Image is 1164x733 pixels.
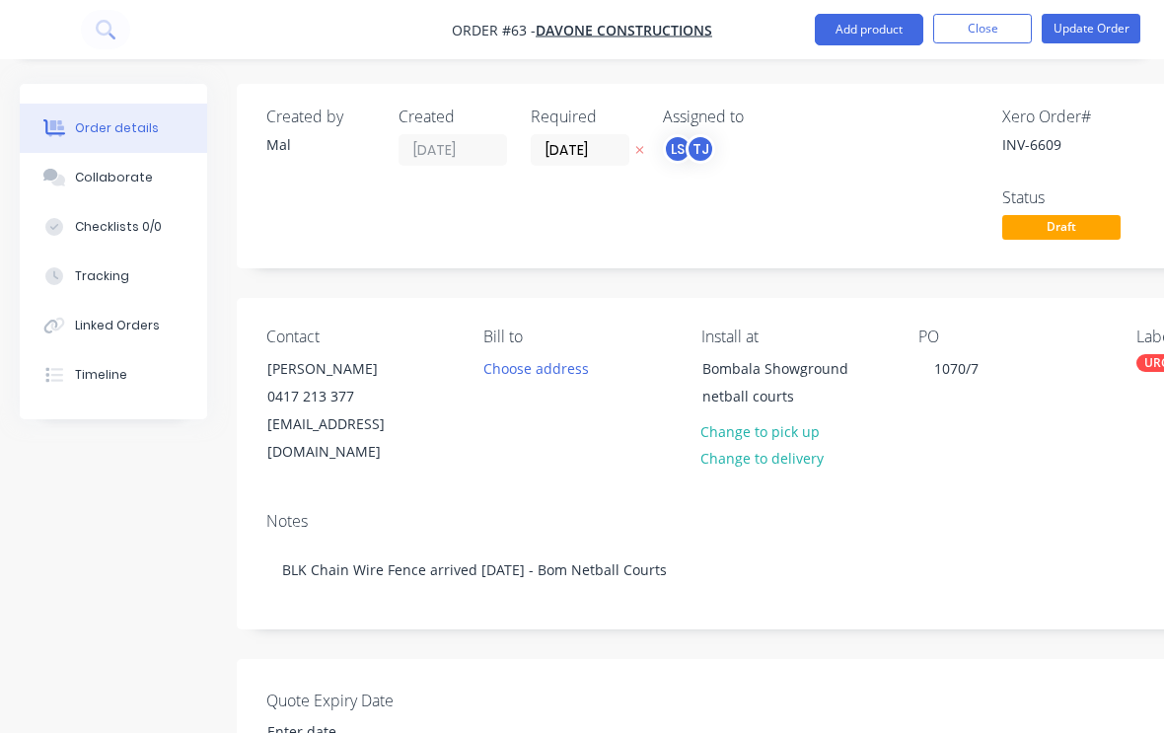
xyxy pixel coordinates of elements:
label: Quote Expiry Date [266,689,513,712]
div: [PERSON_NAME]0417 213 377[EMAIL_ADDRESS][DOMAIN_NAME] [251,354,448,467]
span: Draft [1002,215,1121,240]
div: Tracking [75,267,129,285]
div: TJ [686,134,715,164]
button: Add product [815,14,923,45]
div: Mal [266,134,375,155]
div: Required [531,108,639,126]
div: [EMAIL_ADDRESS][DOMAIN_NAME] [267,410,431,466]
span: Order #63 - [452,21,536,39]
button: Tracking [20,252,207,301]
div: Order details [75,119,159,137]
div: 0417 213 377 [267,383,431,410]
button: Close [933,14,1032,43]
button: Checklists 0/0 [20,202,207,252]
div: 1070/7 [918,354,994,383]
img: Factory [36,15,65,44]
div: Status [1002,188,1150,207]
div: [PERSON_NAME] [267,355,431,383]
a: Davone Constructions [536,21,712,39]
button: Linked Orders [20,301,207,350]
div: INV-6609 [1002,134,1150,155]
div: Created [399,108,507,126]
button: Change to pick up [691,417,831,444]
div: Install at [701,328,887,346]
button: Update Order [1042,14,1140,43]
button: Choose address [473,354,599,381]
div: Xero Order # [1002,108,1150,126]
div: Checklists 0/0 [75,218,162,236]
div: Timeline [75,366,127,384]
div: Linked Orders [75,317,160,334]
div: Bombala Showground netball courts [686,354,883,417]
div: Contact [266,328,452,346]
div: Bill to [483,328,669,346]
button: Collaborate [20,153,207,202]
button: Order details [20,104,207,153]
button: Timeline [20,350,207,400]
button: Change to delivery [691,445,835,472]
button: LSTJ [663,134,715,164]
div: PO [918,328,1104,346]
div: Bombala Showground netball courts [702,355,866,410]
div: Assigned to [663,108,860,126]
div: LS [663,134,692,164]
div: Created by [266,108,375,126]
div: Collaborate [75,169,153,186]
